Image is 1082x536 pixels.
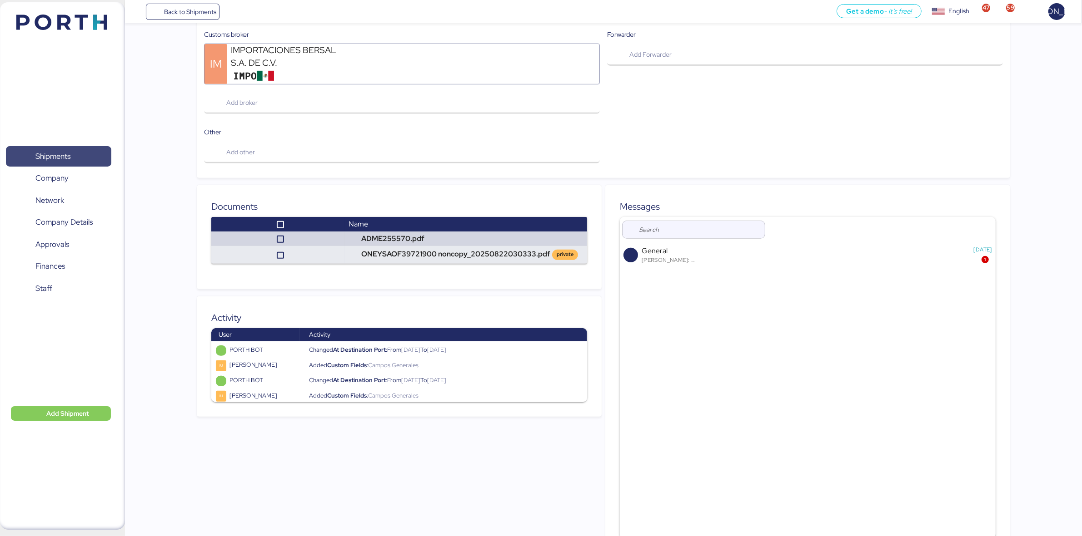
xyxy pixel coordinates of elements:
[345,231,587,246] td: ADME255570.pdf
[210,56,222,72] span: IM
[420,346,427,354] span: to
[327,361,367,369] span: Custom Fields
[220,391,300,400] div: [PERSON_NAME]
[164,6,216,17] span: Back to Shipments
[948,6,969,16] div: English
[35,216,93,229] span: Company Details
[6,278,111,299] a: Staff
[11,406,111,421] button: Add Shipment
[130,4,146,20] button: Menu
[639,221,760,239] input: Search
[309,361,327,369] span: Added
[35,172,69,185] span: Company
[642,257,696,263] div: [PERSON_NAME]: ADME255570.pdf
[420,376,427,384] span: to
[220,360,300,369] div: [PERSON_NAME]
[204,141,600,163] button: Add other
[220,376,300,385] div: PORTH BOT
[231,44,340,69] div: IMPORTACIONES BERSAL S.A. DE C.V.
[386,376,387,384] span: :
[46,408,89,419] span: Add Shipment
[309,346,333,354] span: Changed
[387,346,401,354] span: from
[386,346,387,354] span: :
[642,246,967,255] div: General
[146,4,220,20] a: Back to Shipments
[620,200,996,213] div: Messages
[427,376,446,384] span: [DATE]
[974,246,992,253] div: [DATE]
[309,376,333,384] span: Changed
[557,251,573,258] div: private
[349,219,368,229] span: Name
[401,346,420,354] span: [DATE]
[211,200,587,213] div: Documents
[219,393,223,399] span: IU
[35,194,64,207] span: Network
[401,376,420,384] span: [DATE]
[226,97,258,108] span: Add broker
[368,392,419,399] span: Campos Generales
[219,330,232,339] span: User
[368,361,419,369] span: Campos Generales
[333,346,386,354] span: At Destination Port
[387,376,401,384] span: from
[220,348,222,353] span: P
[226,147,255,157] span: Add other
[607,43,1003,66] button: Add Forwarder
[35,150,70,163] span: Shipments
[204,91,600,114] button: Add broker
[427,346,446,354] span: [DATE]
[220,379,222,384] span: P
[6,256,111,277] a: Finances
[309,392,327,399] span: Added
[629,49,672,60] span: Add Forwarder
[367,392,368,399] span: :
[6,212,111,233] a: Company Details
[35,282,52,295] span: Staff
[367,361,368,369] span: :
[345,246,587,263] td: ONEYSAOF39721900 noncopy_20250822030333.pdf
[6,168,111,189] a: Company
[35,260,65,273] span: Finances
[211,311,587,325] div: Activity
[333,376,386,384] span: At Destination Port
[220,345,300,354] div: PORTH BOT
[6,190,111,211] a: Network
[35,238,69,251] span: Approvals
[6,234,111,255] a: Approvals
[219,363,223,369] span: IU
[6,146,111,167] a: Shipments
[327,392,367,399] span: Custom Fields
[309,330,330,339] span: Activity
